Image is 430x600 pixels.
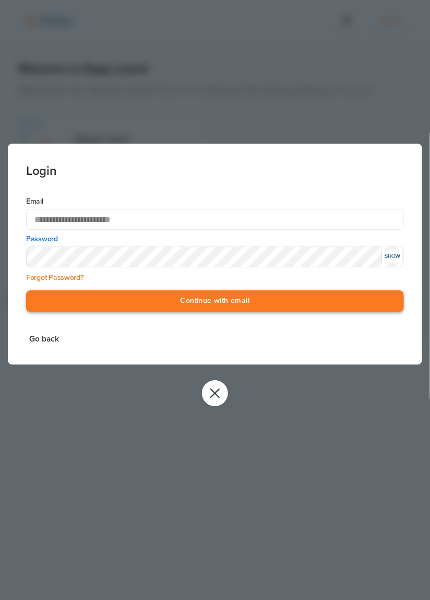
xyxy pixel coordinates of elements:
[26,197,404,207] label: Email
[26,209,404,230] input: Email Address
[26,234,404,245] label: Password
[26,247,404,268] input: Input Password
[381,250,402,263] div: SHOW
[26,333,62,347] button: Go back
[26,291,404,312] button: Continue with email
[26,274,83,283] a: Forgot Password?
[202,380,228,406] button: Close
[26,144,404,178] h3: Login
